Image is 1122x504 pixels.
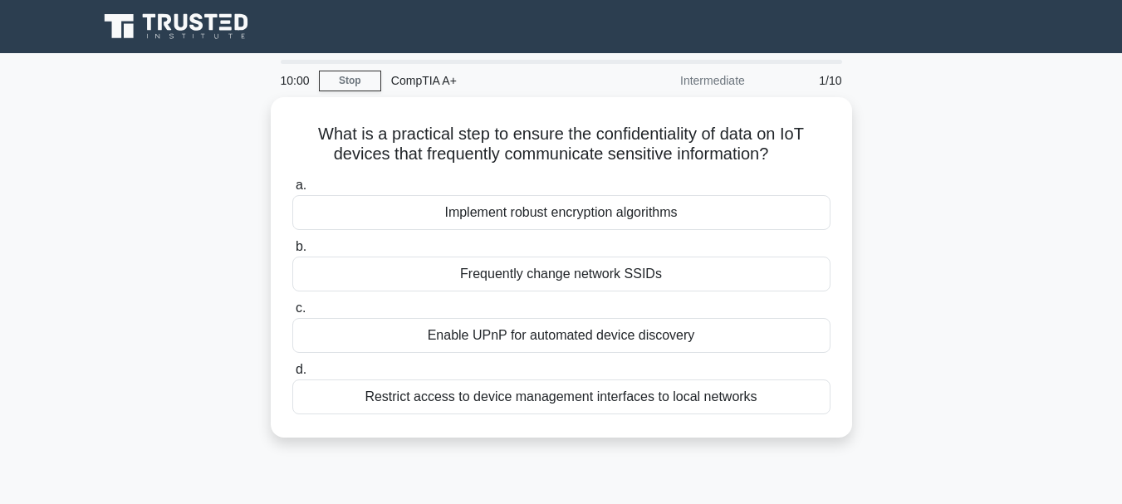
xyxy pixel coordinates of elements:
span: c. [296,301,306,315]
div: Restrict access to device management interfaces to local networks [292,379,830,414]
h5: What is a practical step to ensure the confidentiality of data on IoT devices that frequently com... [291,124,832,165]
a: Stop [319,71,381,91]
div: Frequently change network SSIDs [292,257,830,291]
span: b. [296,239,306,253]
span: a. [296,178,306,192]
div: 1/10 [755,64,852,97]
div: Intermediate [610,64,755,97]
span: d. [296,362,306,376]
div: Enable UPnP for automated device discovery [292,318,830,353]
div: CompTIA A+ [381,64,610,97]
div: Implement robust encryption algorithms [292,195,830,230]
div: 10:00 [271,64,319,97]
